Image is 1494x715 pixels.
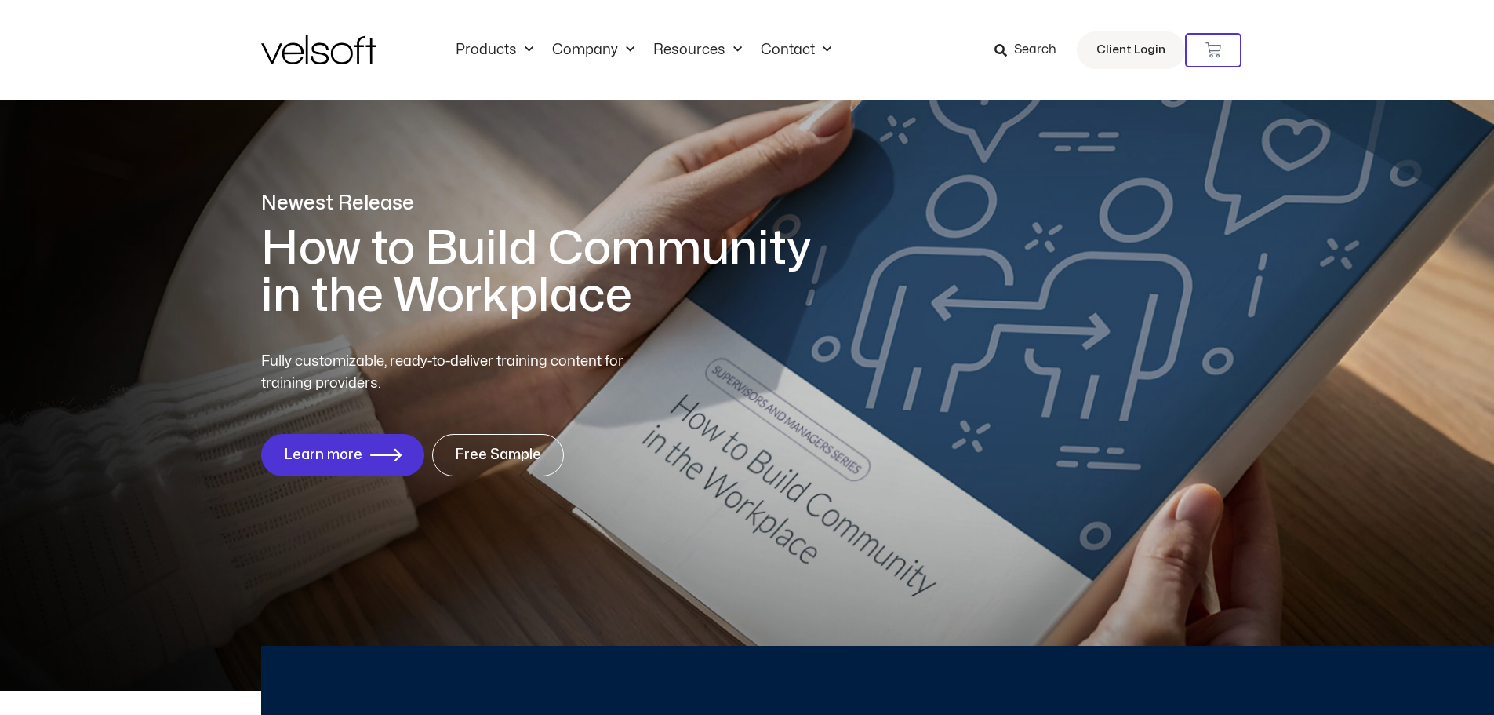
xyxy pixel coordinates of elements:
a: Learn more [261,434,424,476]
p: Fully customizable, ready-to-deliver training content for training providers. [261,351,652,395]
p: Newest Release [261,190,834,217]
a: ProductsMenu Toggle [446,42,543,59]
img: Velsoft Training Materials [261,35,376,64]
span: Free Sample [455,447,541,463]
span: Search [1014,40,1056,60]
nav: Menu [446,42,841,59]
a: ContactMenu Toggle [751,42,841,59]
a: Free Sample [432,434,564,476]
a: Client Login [1077,31,1185,69]
a: ResourcesMenu Toggle [644,42,751,59]
h1: How to Build Community in the Workplace [261,225,834,319]
span: Learn more [284,447,362,463]
a: CompanyMenu Toggle [543,42,644,59]
a: Search [994,37,1067,64]
span: Client Login [1096,40,1165,60]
